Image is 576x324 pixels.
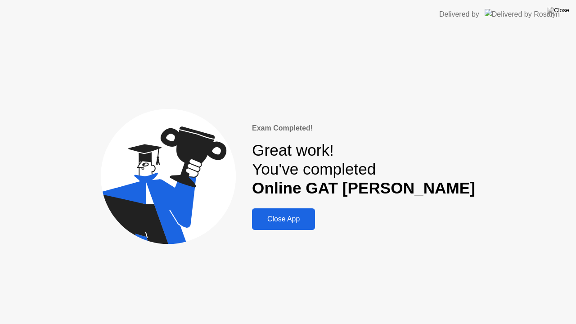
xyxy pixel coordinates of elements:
div: Delivered by [439,9,479,20]
img: Delivered by Rosalyn [485,9,560,19]
div: Close App [255,215,312,223]
img: Close [547,7,569,14]
div: Great work! You've completed [252,141,475,198]
div: Exam Completed! [252,123,475,134]
button: Close App [252,208,315,230]
b: Online GAT [PERSON_NAME] [252,179,475,197]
